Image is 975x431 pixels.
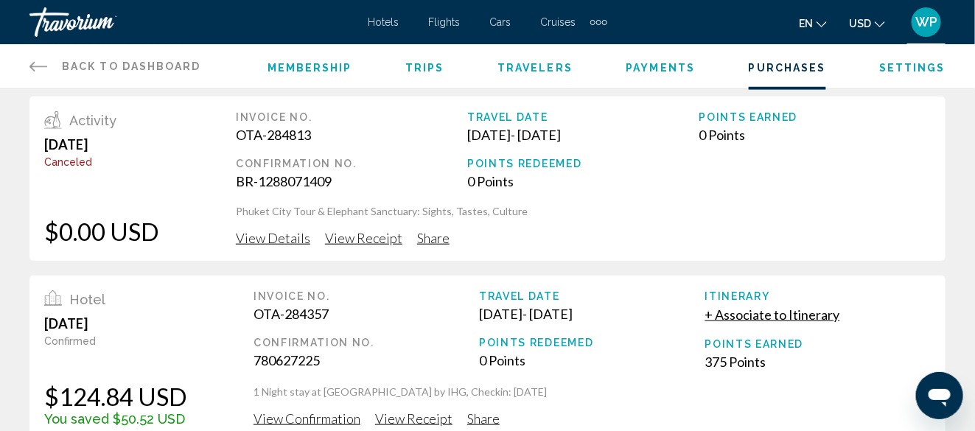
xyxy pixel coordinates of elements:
span: Hotel [69,292,105,307]
div: [DATE] - [DATE] [479,306,705,322]
div: Points Redeemed [479,337,705,348]
a: Cruises [540,16,576,28]
span: View Confirmation [254,410,360,427]
span: en [799,18,813,29]
div: 0 Points [467,173,699,189]
span: USD [849,18,871,29]
a: Purchases [749,62,826,74]
div: $0.00 USD [44,217,170,246]
div: Confirmed [44,335,187,347]
div: Invoice No. [236,111,467,123]
div: Confirmation No. [254,337,479,348]
div: Canceled [44,156,170,168]
div: Invoice No. [254,290,479,302]
div: 0 Points [479,352,705,368]
a: Payments [626,62,696,74]
button: User Menu [907,7,946,38]
p: 1 Night stay at [GEOGRAPHIC_DATA] by IHG, Checkin: [DATE] [254,385,931,399]
div: 780627225 [254,352,479,368]
p: Phuket City Tour & Elephant Sanctuary: Sights, Tastes, Culture [236,204,931,219]
div: [DATE] [44,315,187,332]
div: Travel Date [467,111,699,123]
div: OTA-284813 [236,127,467,143]
iframe: Button to launch messaging window [916,372,963,419]
div: 375 Points [705,354,931,370]
button: Extra navigation items [590,10,607,34]
a: Travorium [29,7,353,37]
div: Points Earned [705,338,931,350]
span: Back to Dashboard [62,60,201,72]
span: View Receipt [325,230,402,246]
span: Share [467,410,500,427]
a: Settings [879,62,946,74]
button: + Associate to Itinerary [705,306,840,323]
a: Membership [268,62,352,74]
span: View Receipt [375,410,452,427]
a: Flights [428,16,460,28]
div: You saved $50.52 USD [44,411,187,427]
div: OTA-284357 [254,306,479,322]
a: Cars [489,16,511,28]
a: Trips [405,62,444,74]
div: Points Redeemed [467,158,699,169]
button: Change language [799,13,827,34]
div: BR-1288071409 [236,173,467,189]
span: Activity [69,113,116,128]
div: 0 Points [699,127,931,143]
button: Change currency [849,13,885,34]
span: Share [417,230,450,246]
div: [DATE] [44,136,170,153]
div: Itinerary [705,290,931,302]
div: Confirmation No. [236,158,467,169]
div: [DATE] - [DATE] [467,127,699,143]
div: $124.84 USD [44,382,187,411]
a: Back to Dashboard [29,44,201,88]
span: WP [915,15,937,29]
div: Travel Date [479,290,705,302]
a: Travelers [497,62,573,74]
span: + Associate to Itinerary [705,306,840,323]
div: Points Earned [699,111,931,123]
a: Hotels [368,16,399,28]
span: View Details [236,230,310,246]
